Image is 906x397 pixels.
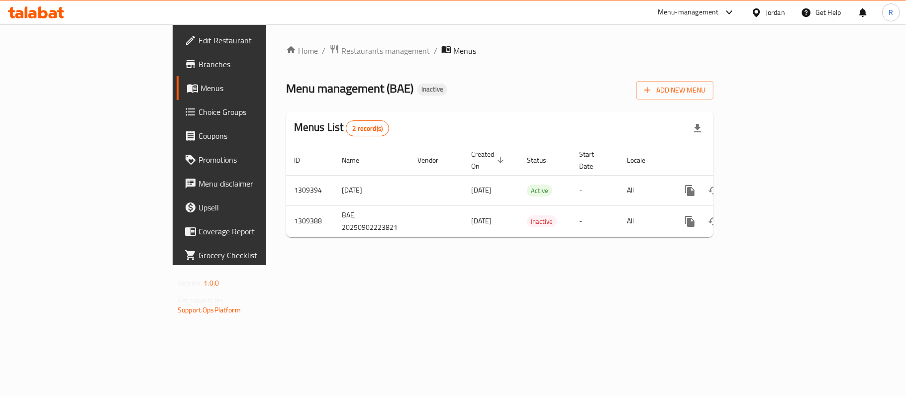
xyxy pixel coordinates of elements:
[658,6,719,18] div: Menu-management
[178,294,223,306] span: Get support on:
[203,277,219,290] span: 1.0.0
[417,84,447,96] div: Inactive
[341,45,430,57] span: Restaurants management
[177,243,324,267] a: Grocery Checklist
[334,175,409,205] td: [DATE]
[434,45,437,57] li: /
[453,45,476,57] span: Menus
[177,52,324,76] a: Branches
[579,148,607,172] span: Start Date
[177,76,324,100] a: Menus
[199,201,316,213] span: Upsell
[471,214,492,227] span: [DATE]
[177,148,324,172] a: Promotions
[571,205,619,237] td: -
[294,120,389,136] h2: Menus List
[177,219,324,243] a: Coverage Report
[199,249,316,261] span: Grocery Checklist
[702,179,726,202] button: Change Status
[417,85,447,94] span: Inactive
[619,175,670,205] td: All
[286,44,713,57] nav: breadcrumb
[177,124,324,148] a: Coupons
[702,209,726,233] button: Change Status
[177,172,324,196] a: Menu disclaimer
[286,145,782,237] table: enhanced table
[177,100,324,124] a: Choice Groups
[644,84,705,97] span: Add New Menu
[766,7,785,18] div: Jordan
[178,303,241,316] a: Support.OpsPlatform
[686,116,709,140] div: Export file
[571,175,619,205] td: -
[334,205,409,237] td: BAE, 20250902223821
[201,82,316,94] span: Menus
[619,205,670,237] td: All
[286,77,413,99] span: Menu management ( BAE )
[471,184,492,197] span: [DATE]
[178,277,202,290] span: Version:
[636,81,713,99] button: Add New Menu
[346,124,389,133] span: 2 record(s)
[889,7,893,18] span: R
[527,216,557,227] span: Inactive
[417,154,451,166] span: Vendor
[627,154,658,166] span: Locale
[199,34,316,46] span: Edit Restaurant
[527,185,552,197] span: Active
[678,179,702,202] button: more
[199,225,316,237] span: Coverage Report
[177,196,324,219] a: Upsell
[199,130,316,142] span: Coupons
[294,154,313,166] span: ID
[471,148,507,172] span: Created On
[527,154,559,166] span: Status
[346,120,389,136] div: Total records count
[670,145,782,176] th: Actions
[199,106,316,118] span: Choice Groups
[177,28,324,52] a: Edit Restaurant
[199,178,316,190] span: Menu disclaimer
[329,44,430,57] a: Restaurants management
[199,154,316,166] span: Promotions
[678,209,702,233] button: more
[342,154,372,166] span: Name
[199,58,316,70] span: Branches
[527,215,557,227] div: Inactive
